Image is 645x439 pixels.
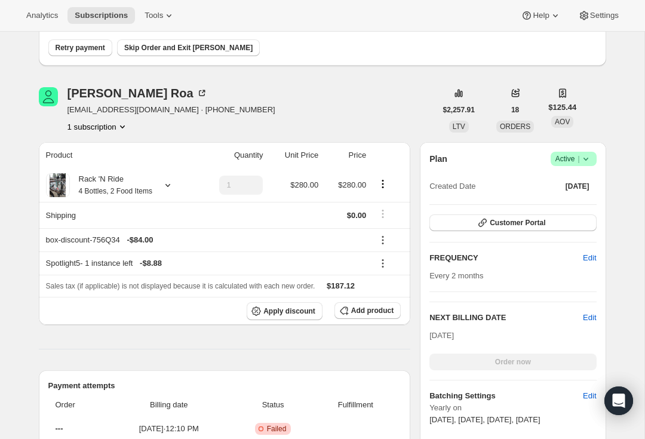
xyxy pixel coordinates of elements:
[578,154,579,164] span: |
[247,302,322,320] button: Apply discount
[504,102,526,118] button: 18
[318,399,394,411] span: Fulfillment
[429,252,583,264] h2: FREQUENCY
[334,302,401,319] button: Add product
[75,11,128,20] span: Subscriptions
[429,402,596,414] span: Yearly on
[490,218,545,228] span: Customer Portal
[373,207,392,220] button: Shipping actions
[576,248,603,268] button: Edit
[533,11,549,20] span: Help
[453,122,465,131] span: LTV
[46,257,367,269] div: Spotlight5 - 1 instance left
[429,331,454,340] span: [DATE]
[327,281,355,290] span: $187.12
[67,87,208,99] div: [PERSON_NAME] Roa
[338,180,366,189] span: $280.00
[67,7,135,24] button: Subscriptions
[583,252,596,264] span: Edit
[39,202,198,228] th: Shipping
[290,180,318,189] span: $280.00
[48,392,106,418] th: Order
[67,121,128,133] button: Product actions
[56,424,63,433] span: ---
[322,142,370,168] th: Price
[571,7,626,24] button: Settings
[555,118,570,126] span: AOV
[48,380,401,392] h2: Payment attempts
[583,390,596,402] span: Edit
[604,386,633,415] div: Open Intercom Messenger
[124,43,253,53] span: Skip Order and Exit [PERSON_NAME]
[109,423,229,435] span: [DATE] · 12:10 PM
[67,104,275,116] span: [EMAIL_ADDRESS][DOMAIN_NAME] · [PHONE_NUMBER]
[429,180,475,192] span: Created Date
[198,142,266,168] th: Quantity
[555,153,592,165] span: Active
[140,257,162,269] span: - $8.88
[117,39,260,56] button: Skip Order and Exit [PERSON_NAME]
[267,424,287,434] span: Failed
[576,386,603,406] button: Edit
[429,153,447,165] h2: Plan
[566,182,589,191] span: [DATE]
[39,87,58,106] span: Lisa Roa
[39,142,198,168] th: Product
[70,173,152,197] div: Rack 'N Ride
[109,399,229,411] span: Billing date
[351,306,394,315] span: Add product
[46,234,367,246] div: box-discount-756Q34
[500,122,530,131] span: ORDERS
[429,312,583,324] h2: NEXT BILLING DATE
[79,187,152,195] small: 4 Bottles, 2 Food Items
[347,211,367,220] span: $0.00
[266,142,322,168] th: Unit Price
[590,11,619,20] span: Settings
[46,282,315,290] span: Sales tax (if applicable) is not displayed because it is calculated with each new order.
[19,7,65,24] button: Analytics
[236,399,311,411] span: Status
[429,214,596,231] button: Customer Portal
[263,306,315,316] span: Apply discount
[48,39,112,56] button: Retry payment
[514,7,568,24] button: Help
[558,178,597,195] button: [DATE]
[443,105,475,115] span: $2,257.91
[429,415,540,424] span: [DATE], [DATE], [DATE], [DATE]
[511,105,519,115] span: 18
[373,177,392,191] button: Product actions
[137,7,182,24] button: Tools
[548,102,576,113] span: $125.44
[429,271,483,280] span: Every 2 months
[56,43,105,53] span: Retry payment
[436,102,482,118] button: $2,257.91
[26,11,58,20] span: Analytics
[145,11,163,20] span: Tools
[429,390,583,402] h6: Batching Settings
[583,312,596,324] button: Edit
[127,234,153,246] span: - $84.00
